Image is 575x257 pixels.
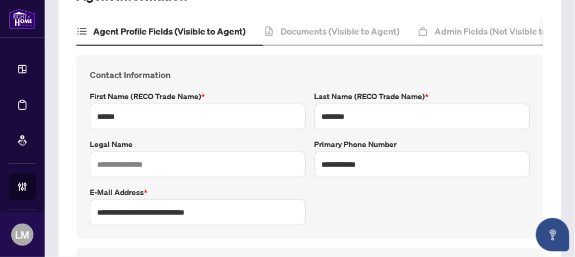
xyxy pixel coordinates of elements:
label: Last Name (RECO Trade Name) [315,90,530,103]
button: Open asap [536,218,569,251]
label: Legal Name [90,138,306,151]
label: Primary Phone Number [315,138,530,151]
h4: Documents (Visible to Agent) [281,25,399,38]
h4: Contact Information [90,68,530,81]
label: First Name (RECO Trade Name) [90,90,306,103]
img: logo [9,8,36,29]
span: LM [16,227,30,243]
label: E-mail Address [90,186,306,198]
h4: Agent Profile Fields (Visible to Agent) [93,25,245,38]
